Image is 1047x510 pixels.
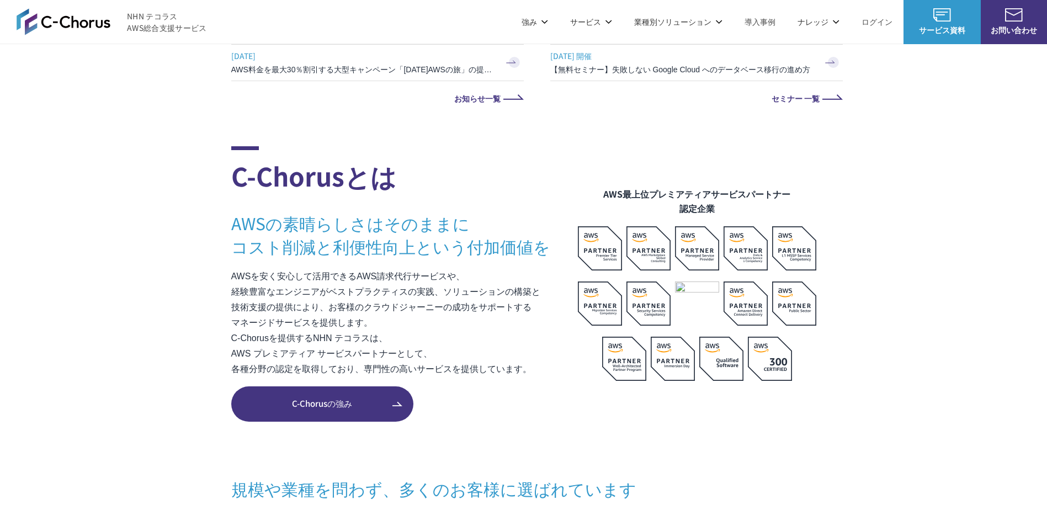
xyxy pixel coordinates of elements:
a: [DATE] 開催 【無料セミナー】失敗しない Google Cloud へのデータベース移行の進め方 [550,45,843,81]
h3: 規模や業種を問わず、 多くのお客様に選ばれています [231,477,816,500]
img: AWS総合支援サービス C-Chorus [17,8,110,35]
figcaption: AWS最上位プレミアティアサービスパートナー 認定企業 [578,187,816,215]
a: ログイン [862,16,892,28]
p: 業種別ソリューション [634,16,722,28]
span: [DATE] 開催 [550,47,815,64]
p: ナレッジ [798,16,839,28]
span: NHN テコラス AWS総合支援サービス [127,10,207,34]
p: サービス [570,16,612,28]
a: [DATE] AWS料金を最大30％割引する大型キャンペーン「[DATE]AWSの旅」の提供を開始 [231,45,524,81]
h3: AWSの素晴らしさはそのままに コスト削減と利便性向上という付加価値を [231,211,578,258]
span: C-Chorusの強み [231,397,413,410]
span: サービス資料 [903,24,981,36]
span: お問い合わせ [981,24,1047,36]
a: お知らせ一覧 [231,94,524,102]
a: 導入事例 [745,16,775,28]
h3: 【無料セミナー】失敗しない Google Cloud へのデータベース移行の進め方 [550,64,815,75]
p: 強み [522,16,548,28]
span: [DATE] [231,47,496,64]
a: AWS総合支援サービス C-Chorus NHN テコラスAWS総合支援サービス [17,8,207,35]
a: C-Chorusの強み [231,386,413,422]
p: AWSを安く安心して活用できるAWS請求代行サービスや、 経験豊富なエンジニアがベストプラクティスの実践、ソリューションの構築と 技術支援の提供により、お客様のクラウドジャーニーの成功をサポート... [231,269,578,377]
h3: AWS料金を最大30％割引する大型キャンペーン「[DATE]AWSの旅」の提供を開始 [231,64,496,75]
h2: C-Chorusとは [231,146,578,195]
img: お問い合わせ [1005,8,1023,22]
img: AWS総合支援サービス C-Chorus サービス資料 [933,8,951,22]
a: セミナー 一覧 [550,94,843,102]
